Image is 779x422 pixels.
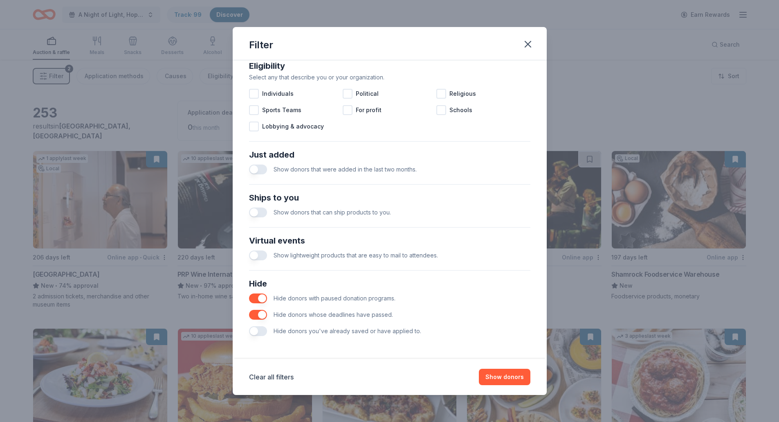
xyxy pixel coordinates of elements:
[449,105,472,115] span: Schools
[274,252,438,259] span: Show lightweight products that are easy to mail to attendees.
[356,105,382,115] span: For profit
[249,234,530,247] div: Virtual events
[262,105,301,115] span: Sports Teams
[262,122,324,131] span: Lobbying & advocacy
[262,89,294,99] span: Individuals
[249,372,294,382] button: Clear all filters
[356,89,379,99] span: Political
[249,148,530,161] div: Just added
[479,369,530,385] button: Show donors
[274,327,421,334] span: Hide donors you've already saved or have applied to.
[274,295,395,302] span: Hide donors with paused donation programs.
[449,89,476,99] span: Religious
[249,277,530,290] div: Hide
[249,38,273,52] div: Filter
[249,72,530,82] div: Select any that describe you or your organization.
[274,311,393,318] span: Hide donors whose deadlines have passed.
[249,191,530,204] div: Ships to you
[274,166,417,173] span: Show donors that were added in the last two months.
[274,209,391,216] span: Show donors that can ship products to you.
[249,59,530,72] div: Eligibility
